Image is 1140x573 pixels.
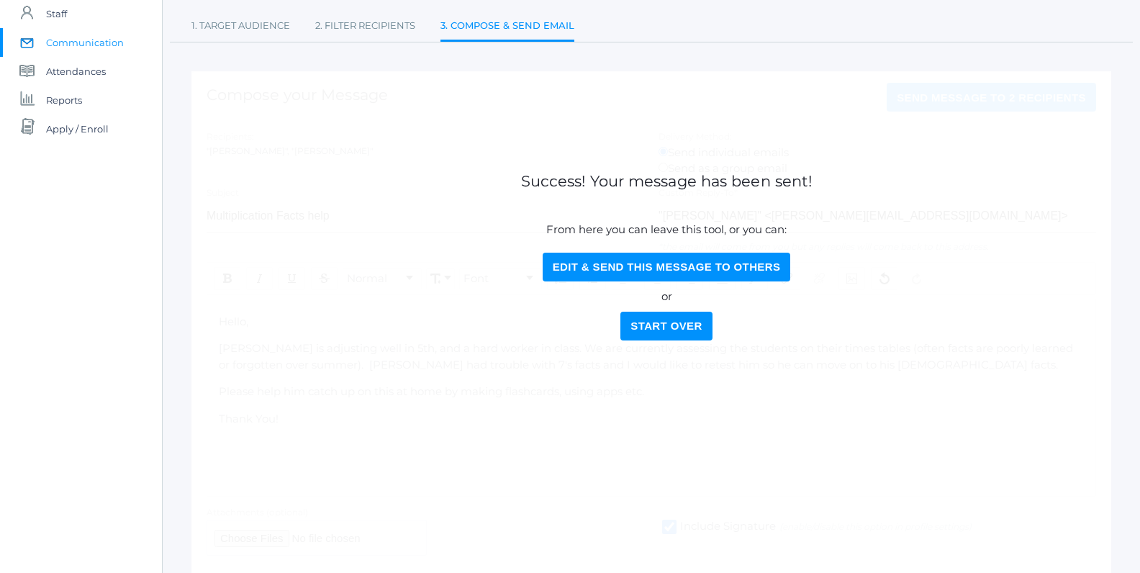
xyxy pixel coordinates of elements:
[620,312,712,340] button: Start Over
[522,289,810,305] p: or
[46,28,124,57] span: Communication
[191,12,290,40] a: 1. Target Audience
[46,114,109,143] span: Apply / Enroll
[521,173,813,189] h1: Success! Your message has been sent!
[46,86,82,114] span: Reports
[522,222,810,238] p: From here you can leave this tool, or you can:
[543,253,791,281] button: Edit & Send this Message to Others
[440,12,574,42] a: 3. Compose & Send Email
[46,57,106,86] span: Attendances
[315,12,415,40] a: 2. Filter Recipients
